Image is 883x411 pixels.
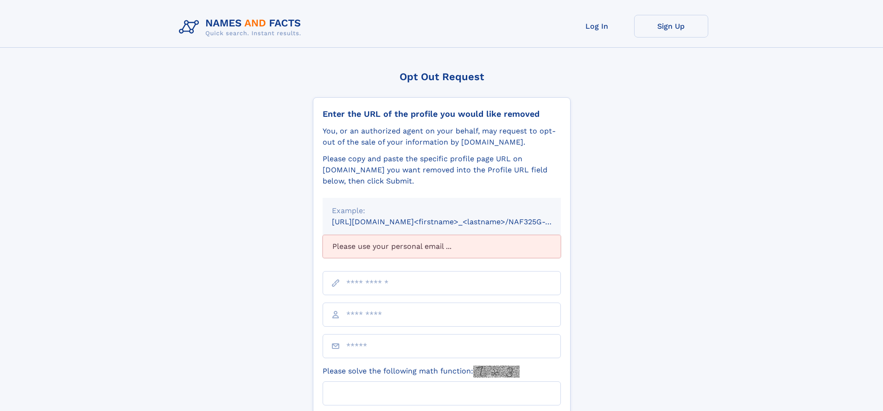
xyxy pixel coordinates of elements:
div: You, or an authorized agent on your behalf, may request to opt-out of the sale of your informatio... [323,126,561,148]
div: Enter the URL of the profile you would like removed [323,109,561,119]
small: [URL][DOMAIN_NAME]<firstname>_<lastname>/NAF325G-xxxxxxxx [332,217,578,226]
div: Please copy and paste the specific profile page URL on [DOMAIN_NAME] you want removed into the Pr... [323,153,561,187]
div: Example: [332,205,552,216]
div: Opt Out Request [313,71,571,82]
img: Logo Names and Facts [175,15,309,40]
label: Please solve the following math function: [323,366,520,378]
div: Please use your personal email ... [323,235,561,258]
a: Sign Up [634,15,708,38]
a: Log In [560,15,634,38]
